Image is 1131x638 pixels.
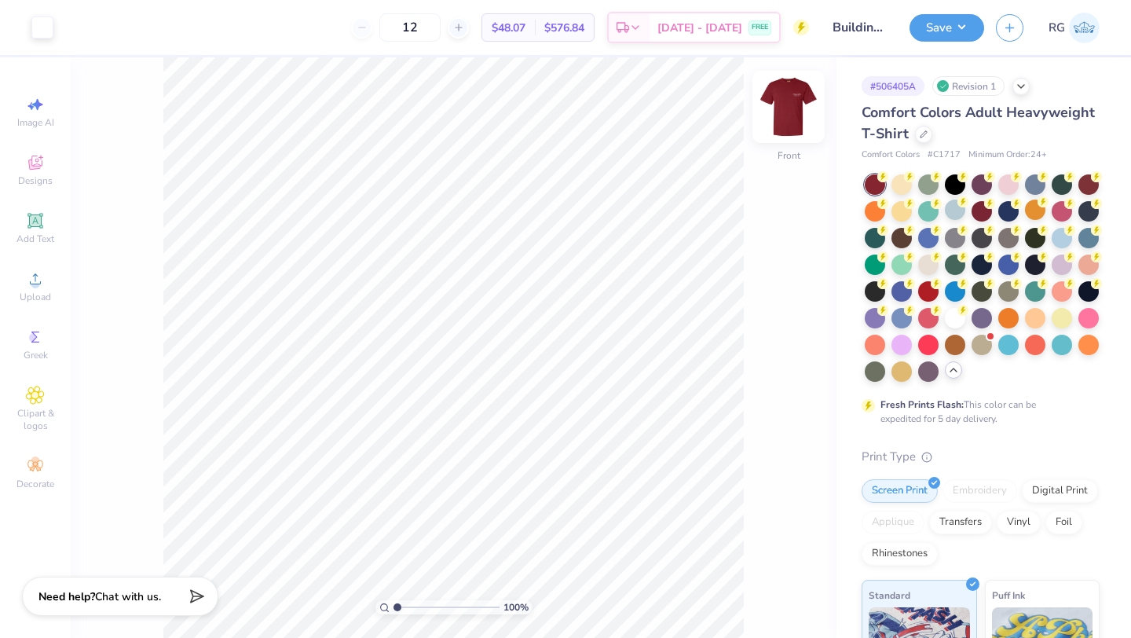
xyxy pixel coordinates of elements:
div: Digital Print [1022,479,1098,503]
button: Save [910,14,984,42]
div: Front [778,148,800,163]
span: Puff Ink [992,587,1025,603]
span: Standard [869,587,910,603]
div: Applique [862,511,924,534]
input: – – [379,13,441,42]
span: Greek [24,349,48,361]
div: Embroidery [942,479,1017,503]
span: Image AI [17,116,54,129]
div: Print Type [862,448,1100,466]
span: Upload [20,291,51,303]
span: $576.84 [544,20,584,36]
span: Comfort Colors [862,148,920,162]
div: # 506405A [862,76,924,96]
div: This color can be expedited for 5 day delivery. [880,398,1074,426]
div: Foil [1045,511,1082,534]
div: Screen Print [862,479,938,503]
span: # C1717 [928,148,961,162]
span: Add Text [16,233,54,245]
div: Revision 1 [932,76,1005,96]
span: 100 % [503,600,529,614]
div: Vinyl [997,511,1041,534]
span: Clipart & logos [8,407,63,432]
span: Comfort Colors Adult Heavyweight T-Shirt [862,103,1095,143]
span: [DATE] - [DATE] [657,20,742,36]
strong: Fresh Prints Flash: [880,398,964,411]
strong: Need help? [38,589,95,604]
span: $48.07 [492,20,525,36]
span: FREE [752,22,768,33]
input: Untitled Design [821,12,898,43]
span: Decorate [16,478,54,490]
span: RG [1049,19,1065,37]
a: RG [1049,13,1100,43]
span: Chat with us. [95,589,161,604]
img: Front [757,75,820,138]
span: Minimum Order: 24 + [968,148,1047,162]
div: Rhinestones [862,542,938,566]
img: Riddhi Gattani [1069,13,1100,43]
span: Designs [18,174,53,187]
div: Transfers [929,511,992,534]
